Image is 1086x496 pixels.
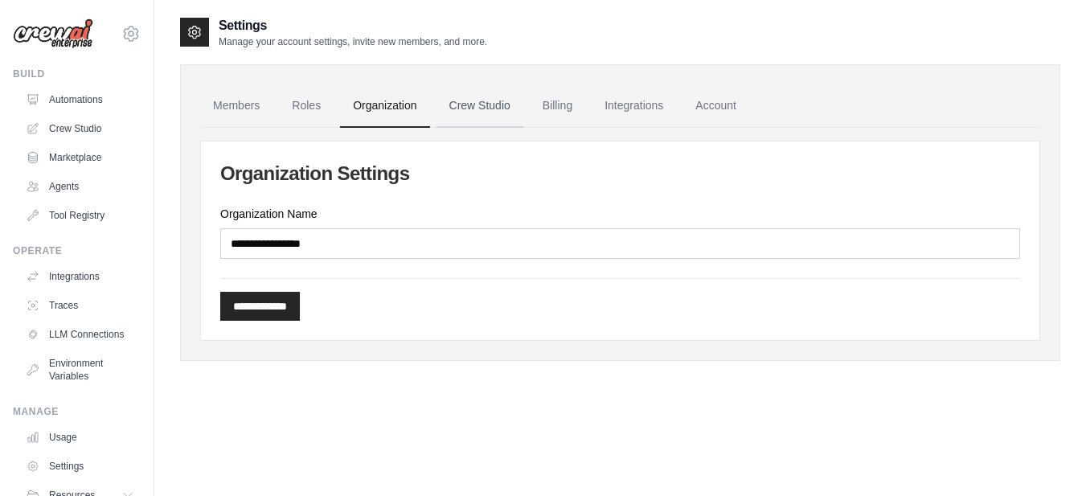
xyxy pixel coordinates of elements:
[220,206,1020,222] label: Organization Name
[19,264,141,289] a: Integrations
[13,244,141,257] div: Operate
[436,84,523,128] a: Crew Studio
[19,424,141,450] a: Usage
[219,16,487,35] h2: Settings
[19,293,141,318] a: Traces
[13,68,141,80] div: Build
[220,161,1020,187] h2: Organization Settings
[19,174,141,199] a: Agents
[13,18,93,49] img: Logo
[19,116,141,141] a: Crew Studio
[682,84,749,128] a: Account
[530,84,585,128] a: Billing
[19,453,141,479] a: Settings
[592,84,676,128] a: Integrations
[19,145,141,170] a: Marketplace
[19,322,141,347] a: LLM Connections
[340,84,429,128] a: Organization
[13,405,141,418] div: Manage
[19,350,141,389] a: Environment Variables
[19,203,141,228] a: Tool Registry
[219,35,487,48] p: Manage your account settings, invite new members, and more.
[279,84,334,128] a: Roles
[19,87,141,113] a: Automations
[200,84,273,128] a: Members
